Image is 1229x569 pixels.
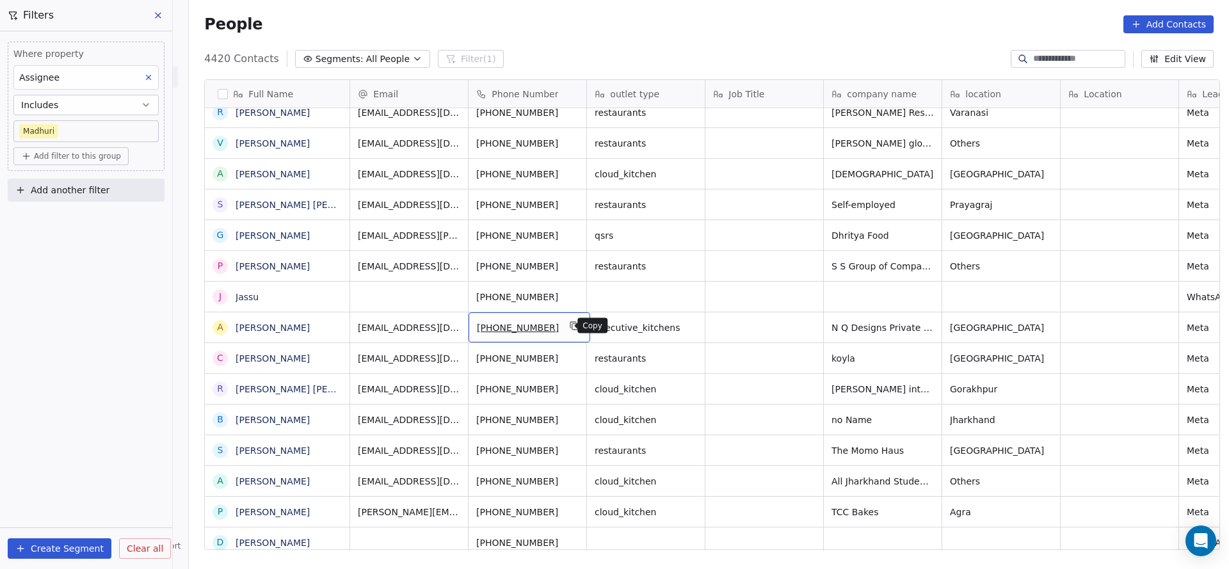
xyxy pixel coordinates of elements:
[831,260,934,273] span: S S Group of Companions
[1061,80,1178,108] div: Location
[1141,50,1214,68] button: Edit View
[218,259,223,273] div: P
[476,352,579,365] span: [PHONE_NUMBER]
[236,384,387,394] a: [PERSON_NAME] [PERSON_NAME]
[236,445,310,456] a: [PERSON_NAME]
[595,229,697,242] span: qsrs
[218,136,224,150] div: v
[476,475,579,488] span: [PHONE_NUMBER]
[476,291,579,303] span: [PHONE_NUMBER]
[950,229,1052,242] span: [GEOGRAPHIC_DATA]
[358,321,460,334] span: [EMAIL_ADDRESS][DOMAIN_NAME]
[438,50,504,68] button: Filter(1)
[358,506,460,518] span: [PERSON_NAME][EMAIL_ADDRESS][DOMAIN_NAME]
[1185,525,1216,556] div: Open Intercom Messenger
[236,292,259,302] a: Jassu
[236,261,310,271] a: [PERSON_NAME]
[218,474,224,488] div: A
[1084,88,1121,100] span: Location
[373,88,398,100] span: Email
[587,80,705,108] div: outlet type
[950,475,1052,488] span: Others
[831,106,934,119] span: [PERSON_NAME] Restaurant
[831,198,934,211] span: Self-employed
[476,536,579,549] span: [PHONE_NUMBER]
[476,444,579,457] span: [PHONE_NUMBER]
[476,229,579,242] span: [PHONE_NUMBER]
[477,321,559,334] span: [PHONE_NUMBER]
[847,88,917,100] span: company name
[950,137,1052,150] span: Others
[358,383,460,396] span: [EMAIL_ADDRESS][DOMAIN_NAME]
[950,444,1052,457] span: [GEOGRAPHIC_DATA]
[476,506,579,518] span: [PHONE_NUMBER]
[316,52,364,66] span: Segments:
[595,168,697,180] span: cloud_kitchen
[205,108,350,550] div: grid
[358,229,460,242] span: [EMAIL_ADDRESS][PERSON_NAME][DOMAIN_NAME]
[476,383,579,396] span: [PHONE_NUMBER]
[965,88,1001,100] span: location
[218,198,223,211] div: S
[204,51,278,67] span: 4420 Contacts
[950,321,1052,334] span: [GEOGRAPHIC_DATA]
[218,444,223,457] div: s
[610,88,659,100] span: outlet type
[582,321,602,331] p: Copy
[236,415,310,425] a: [PERSON_NAME]
[831,383,934,396] span: [PERSON_NAME] interprises
[218,167,224,180] div: A
[950,198,1052,211] span: Prayagraj
[595,352,697,365] span: restaurants
[492,88,558,100] span: Phone Number
[217,106,223,119] div: R
[236,169,310,179] a: [PERSON_NAME]
[205,80,349,108] div: Full Name
[219,290,221,303] div: J
[942,80,1060,108] div: location
[476,137,579,150] span: [PHONE_NUMBER]
[950,413,1052,426] span: Jharkhand
[218,413,224,426] div: B
[358,168,460,180] span: [EMAIL_ADDRESS][DOMAIN_NAME]
[595,475,697,488] span: cloud_kitchen
[831,506,934,518] span: TCC Bakes
[950,383,1052,396] span: Gorakhpur
[358,260,460,273] span: [EMAIL_ADDRESS][DOMAIN_NAME]
[217,351,223,365] div: C
[236,108,310,118] a: [PERSON_NAME]
[217,382,223,396] div: R
[705,80,823,108] div: Job Title
[831,444,934,457] span: The Momo Haus
[831,137,934,150] span: [PERSON_NAME] global e-store
[950,352,1052,365] span: [GEOGRAPHIC_DATA]
[358,137,460,150] span: [EMAIL_ADDRESS][DOMAIN_NAME]
[595,106,697,119] span: restaurants
[358,198,460,211] span: [EMAIL_ADDRESS][DOMAIN_NAME]
[595,444,697,457] span: restaurants
[950,506,1052,518] span: Agra
[236,323,310,333] a: [PERSON_NAME]
[476,168,579,180] span: [PHONE_NUMBER]
[236,230,310,241] a: [PERSON_NAME]
[358,475,460,488] span: [EMAIL_ADDRESS][DOMAIN_NAME]
[595,137,697,150] span: restaurants
[476,106,579,119] span: [PHONE_NUMBER]
[236,538,310,548] a: [PERSON_NAME]
[218,321,224,334] div: A
[236,476,310,486] a: [PERSON_NAME]
[824,80,942,108] div: company name
[350,80,468,108] div: Email
[236,353,310,364] a: [PERSON_NAME]
[831,475,934,488] span: All Jharkhand Student"s Union
[236,507,310,517] a: [PERSON_NAME]
[595,413,697,426] span: cloud_kitchen
[476,198,579,211] span: [PHONE_NUMBER]
[950,168,1052,180] span: [GEOGRAPHIC_DATA]
[358,106,460,119] span: [EMAIL_ADDRESS][DOMAIN_NAME]
[595,260,697,273] span: restaurants
[595,198,697,211] span: restaurants
[831,321,934,334] span: N Q Designs Private limited
[595,506,697,518] span: cloud_kitchen
[217,536,224,549] div: D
